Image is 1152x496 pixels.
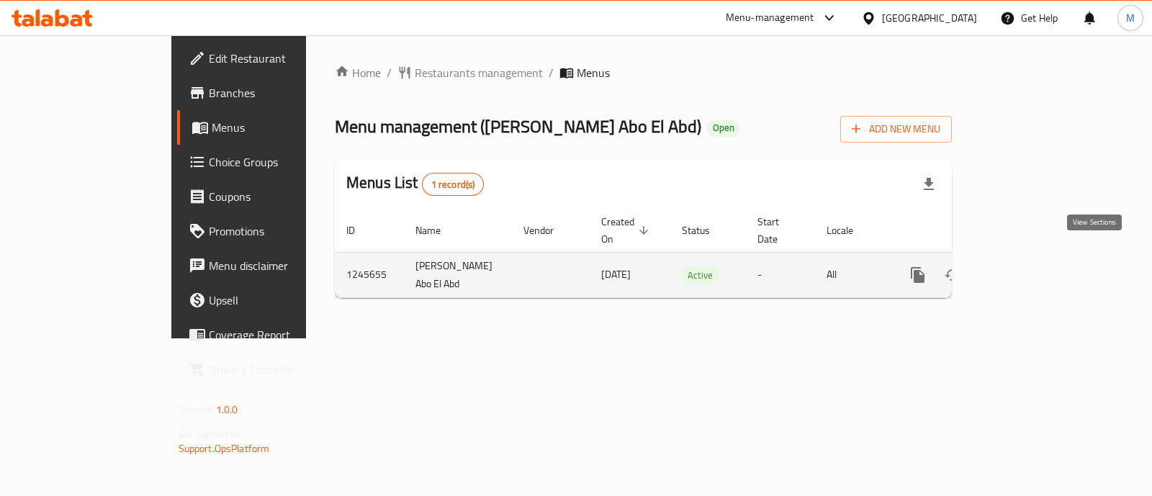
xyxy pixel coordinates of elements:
[757,213,798,248] span: Start Date
[209,292,352,309] span: Upsell
[901,258,935,292] button: more
[209,50,352,67] span: Edit Restaurant
[1126,10,1135,26] span: M
[422,173,485,196] div: Total records count
[882,10,977,26] div: [GEOGRAPHIC_DATA]
[335,209,1050,298] table: enhanced table
[179,425,245,443] span: Get support on:
[423,178,484,191] span: 1 record(s)
[397,64,543,81] a: Restaurants management
[209,84,352,102] span: Branches
[212,119,352,136] span: Menus
[827,222,872,239] span: Locale
[177,317,364,352] a: Coverage Report
[387,64,392,81] li: /
[177,76,364,110] a: Branches
[209,257,352,274] span: Menu disclaimer
[209,222,352,240] span: Promotions
[177,248,364,283] a: Menu disclaimer
[177,41,364,76] a: Edit Restaurant
[209,188,352,205] span: Coupons
[726,9,814,27] div: Menu-management
[707,120,740,137] div: Open
[209,361,352,378] span: Grocery Checklist
[335,252,404,297] td: 1245655
[577,64,610,81] span: Menus
[216,400,238,419] span: 1.0.0
[335,64,952,81] nav: breadcrumb
[935,258,970,292] button: Change Status
[601,265,631,284] span: [DATE]
[549,64,554,81] li: /
[346,222,374,239] span: ID
[682,267,719,284] span: Active
[682,222,729,239] span: Status
[177,214,364,248] a: Promotions
[209,153,352,171] span: Choice Groups
[177,179,364,214] a: Coupons
[840,116,952,143] button: Add New Menu
[177,283,364,317] a: Upsell
[415,222,459,239] span: Name
[179,439,270,458] a: Support.OpsPlatform
[746,252,815,297] td: -
[523,222,572,239] span: Vendor
[852,120,940,138] span: Add New Menu
[404,252,512,297] td: [PERSON_NAME] Abo El Abd
[912,167,946,202] div: Export file
[177,352,364,387] a: Grocery Checklist
[815,252,889,297] td: All
[177,145,364,179] a: Choice Groups
[209,326,352,343] span: Coverage Report
[335,110,701,143] span: Menu management ( [PERSON_NAME] Abo El Abd )
[707,122,740,134] span: Open
[889,209,1050,253] th: Actions
[415,64,543,81] span: Restaurants management
[346,172,484,196] h2: Menus List
[177,110,364,145] a: Menus
[601,213,653,248] span: Created On
[179,400,214,419] span: Version:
